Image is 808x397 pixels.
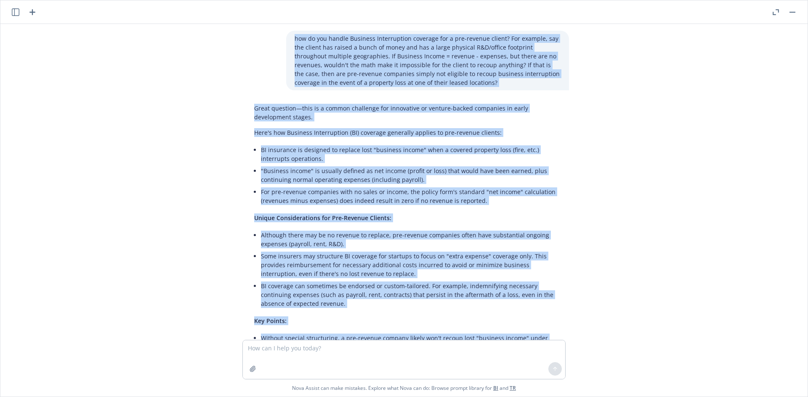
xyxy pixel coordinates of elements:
li: Although there may be no revenue to replace, pre-revenue companies often have substantial ongoing... [261,229,561,250]
li: Without special structuring, a pre-revenue company likely won't recoup lost "business income" und... [261,332,561,353]
li: "Business income" is usually defined as net income (profit or loss) that would have been earned, ... [261,165,561,186]
p: Great question—this is a common challenge for innovative or venture-backed companies in early dev... [254,104,561,121]
li: BI insurance is designed to replace lost "business income" when a covered property loss (fire, et... [261,144,561,165]
span: Key Points: [254,317,287,325]
li: BI coverage can sometimes be endorsed or custom-tailored. For example, indemnifying necessary con... [261,280,561,310]
li: For pre-revenue companies with no sales or income, the policy form's standard "net income" calcul... [261,186,561,207]
li: Some insurers may structure BI coverage for startups to focus on "extra expense" coverage only. T... [261,250,561,280]
a: BI [493,384,498,392]
a: TR [510,384,516,392]
p: how do you handle Business Interruption coverage for a pre-revenue client? For example, say the c... [295,34,561,87]
span: Nova Assist can make mistakes. Explore what Nova can do: Browse prompt library for and [292,379,516,397]
span: Unique Considerations for Pre-Revenue Clients: [254,214,391,222]
p: Here's how Business Interruption (BI) coverage generally applies to pre-revenue clients: [254,128,561,137]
